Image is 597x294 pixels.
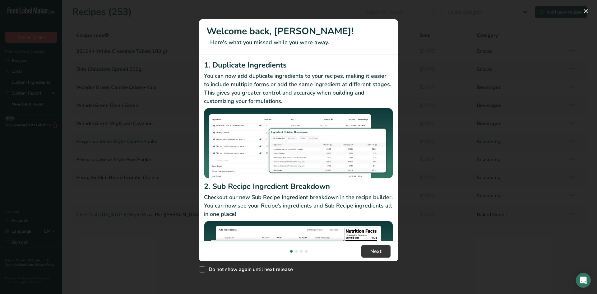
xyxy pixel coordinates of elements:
h2: 1. Duplicate Ingredients [204,59,393,71]
span: Do not show again until next release [205,266,293,273]
span: Next [370,248,382,255]
img: Duplicate Ingredients [204,108,393,179]
p: Checkout our new Sub Recipe Ingredient breakdown in the recipe builder. You can now see your Reci... [204,193,393,218]
p: Here's what you missed while you were away. [206,38,391,47]
p: You can now add duplicate ingredients to your recipes, making it easier to include multiple forms... [204,72,393,105]
h2: 2. Sub Recipe Ingredient Breakdown [204,181,393,192]
img: Sub Recipe Ingredient Breakdown [204,221,393,292]
div: Open Intercom Messenger [576,273,591,288]
h1: Welcome back, [PERSON_NAME]! [206,24,391,38]
button: Next [361,245,391,258]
